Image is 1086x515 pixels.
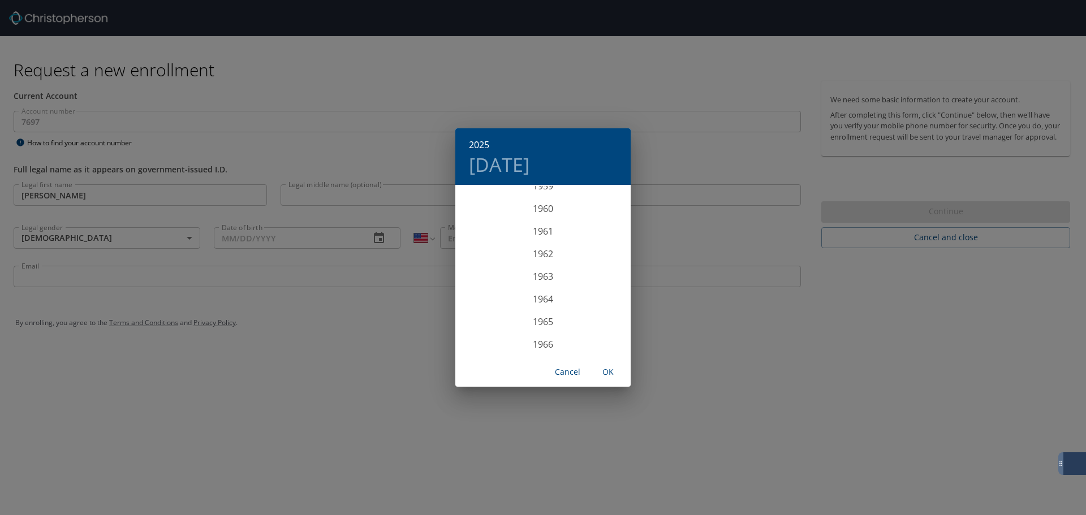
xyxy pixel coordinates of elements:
div: 1959 [455,175,631,197]
div: 1965 [455,310,631,333]
div: 1962 [455,243,631,265]
button: [DATE] [469,153,529,176]
span: OK [594,365,622,379]
div: 1963 [455,265,631,288]
button: OK [590,362,626,383]
div: 1966 [455,333,631,356]
div: 1964 [455,288,631,310]
span: Cancel [554,365,581,379]
button: Cancel [549,362,585,383]
button: 2025 [469,137,489,153]
div: 1960 [455,197,631,220]
div: 1961 [455,220,631,243]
